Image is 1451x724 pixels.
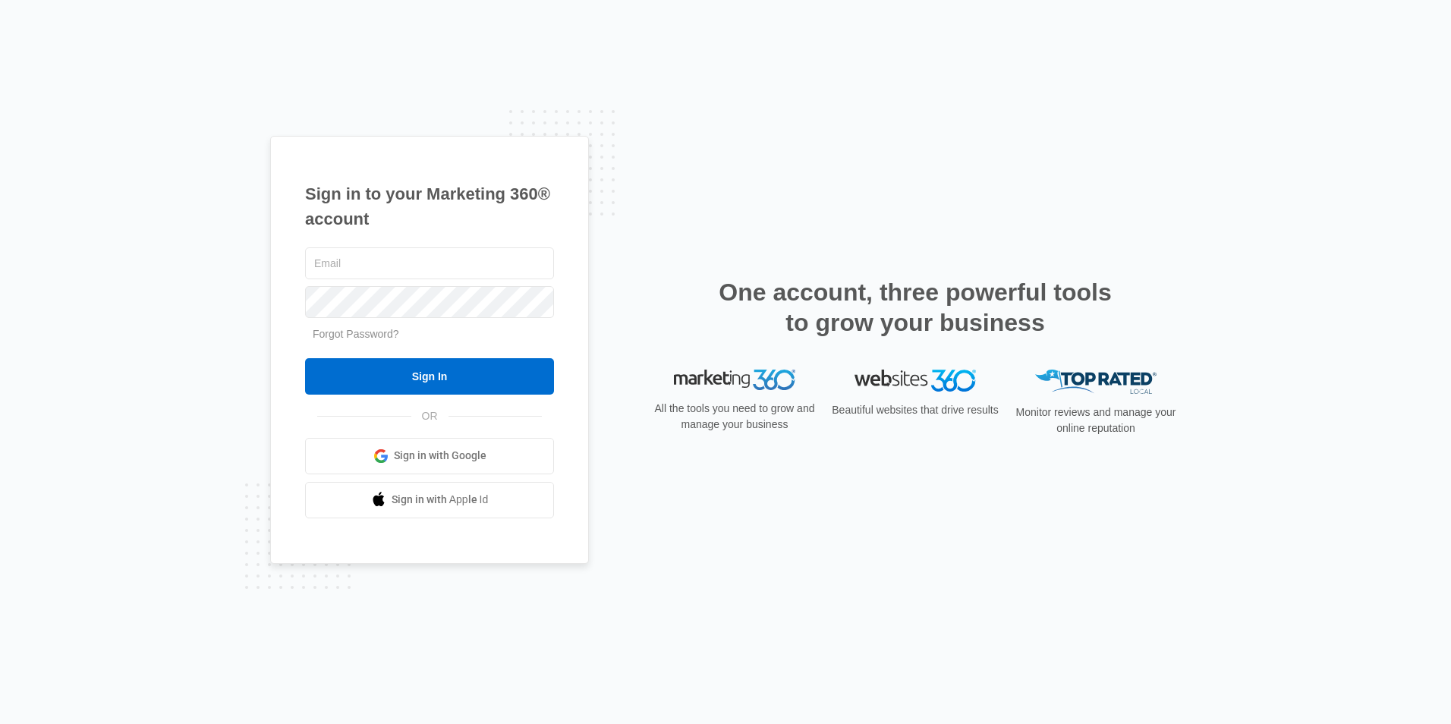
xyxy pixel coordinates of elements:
[1035,370,1157,395] img: Top Rated Local
[674,370,795,391] img: Marketing 360
[305,482,554,518] a: Sign in with Apple Id
[305,247,554,279] input: Email
[305,438,554,474] a: Sign in with Google
[392,492,489,508] span: Sign in with Apple Id
[714,277,1116,338] h2: One account, three powerful tools to grow your business
[830,402,1000,418] p: Beautiful websites that drive results
[1011,404,1181,436] p: Monitor reviews and manage your online reputation
[650,401,820,433] p: All the tools you need to grow and manage your business
[394,448,486,464] span: Sign in with Google
[855,370,976,392] img: Websites 360
[305,358,554,395] input: Sign In
[313,328,399,340] a: Forgot Password?
[411,408,449,424] span: OR
[305,181,554,231] h1: Sign in to your Marketing 360® account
